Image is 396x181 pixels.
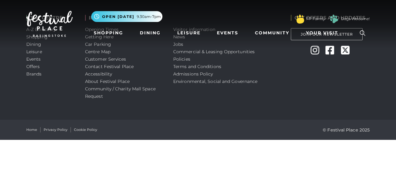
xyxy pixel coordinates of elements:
a: Privacy Policy [44,127,67,132]
a: Brands [26,71,42,77]
a: Community / Charity Mall Space Request [85,86,156,99]
a: Shopping [91,27,126,39]
a: Centre Map [85,49,110,54]
span: Open [DATE] [102,14,134,19]
a: Contact Festival Place [85,64,134,69]
a: Accessibility [85,71,112,77]
a: Leisure [175,27,203,39]
a: Events [26,56,41,62]
a: Home [26,127,37,132]
a: Offers [26,64,40,69]
a: Environmental, Social and Governance [173,79,257,84]
a: FP Family [306,16,325,22]
span: Your Visit [306,30,338,36]
a: Customer Services [85,56,126,62]
a: Dogs Welcome! [341,16,370,22]
span: 9.30am-7pm [137,14,161,19]
a: Leisure [26,49,42,54]
a: Dining [137,27,163,39]
button: Open [DATE] 9.30am-7pm [91,11,162,22]
a: Community [252,27,292,39]
a: About Festival Place [85,79,130,84]
a: Commercial & Leasing Opportunities [173,49,255,54]
a: Admissions Policy [173,71,213,77]
a: Cookie Policy [74,127,97,132]
img: Festival Place Logo [26,11,73,37]
p: © Festival Place 2025 [323,126,370,134]
a: Events [214,27,241,39]
a: Policies [173,56,190,62]
a: Terms and Conditions [173,64,221,69]
a: Your Visit [303,27,344,39]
